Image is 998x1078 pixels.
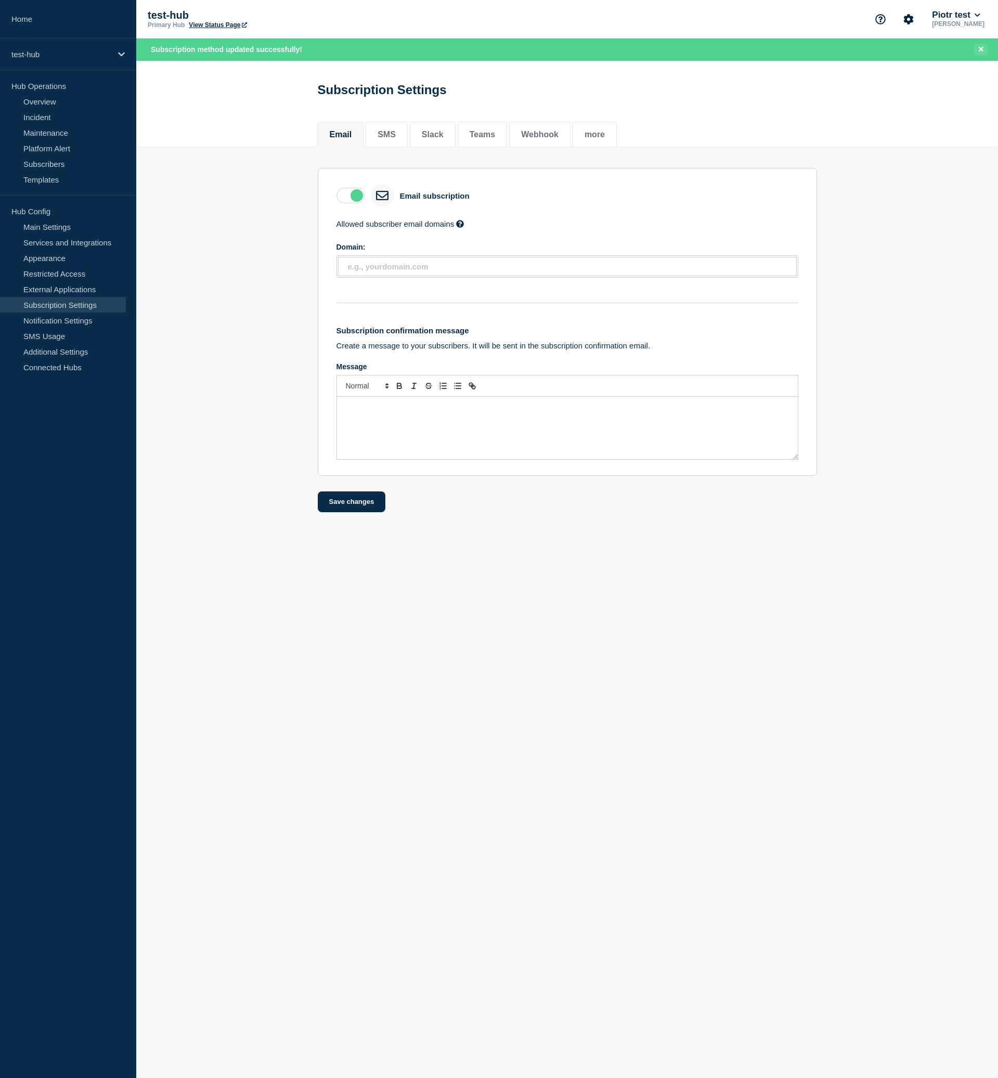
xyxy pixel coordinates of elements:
[585,130,605,139] button: more
[470,130,496,139] button: Teams
[336,219,455,228] span: Allowed subscriber email domains
[521,130,559,139] button: Webhook
[330,130,352,139] button: Email
[341,380,392,392] span: Font size
[450,380,465,392] button: Toggle bulleted list
[975,44,988,56] button: Close banner
[870,8,891,30] button: Support
[898,8,919,30] button: Account settings
[11,50,111,59] p: test-hub
[189,21,247,29] a: View Status Page
[337,397,798,459] div: Message
[348,262,790,271] input: e.g., yourdomain.com
[318,83,447,97] h1: Subscription Settings
[400,191,470,200] div: Email subscription
[421,380,436,392] button: Toggle strikethrough text
[336,362,798,371] div: Message
[930,20,987,28] p: [PERSON_NAME]
[392,380,407,392] button: Toggle bold text
[336,341,798,350] p: Create a message to your subscribers. It will be sent in the subscription confirmation email.
[378,130,396,139] button: SMS
[148,21,185,29] p: Primary Hub
[422,130,444,139] button: Slack
[148,9,356,21] p: test-hub
[436,380,450,392] button: Toggle ordered list
[930,10,982,20] button: Piotr test
[318,491,386,512] button: Save changes
[465,380,479,392] button: Toggle link
[336,243,798,251] p: Domain:
[151,45,302,54] span: Subscription method updated successfully!
[407,380,421,392] button: Toggle italic text
[336,326,798,335] h3: Subscription confirmation message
